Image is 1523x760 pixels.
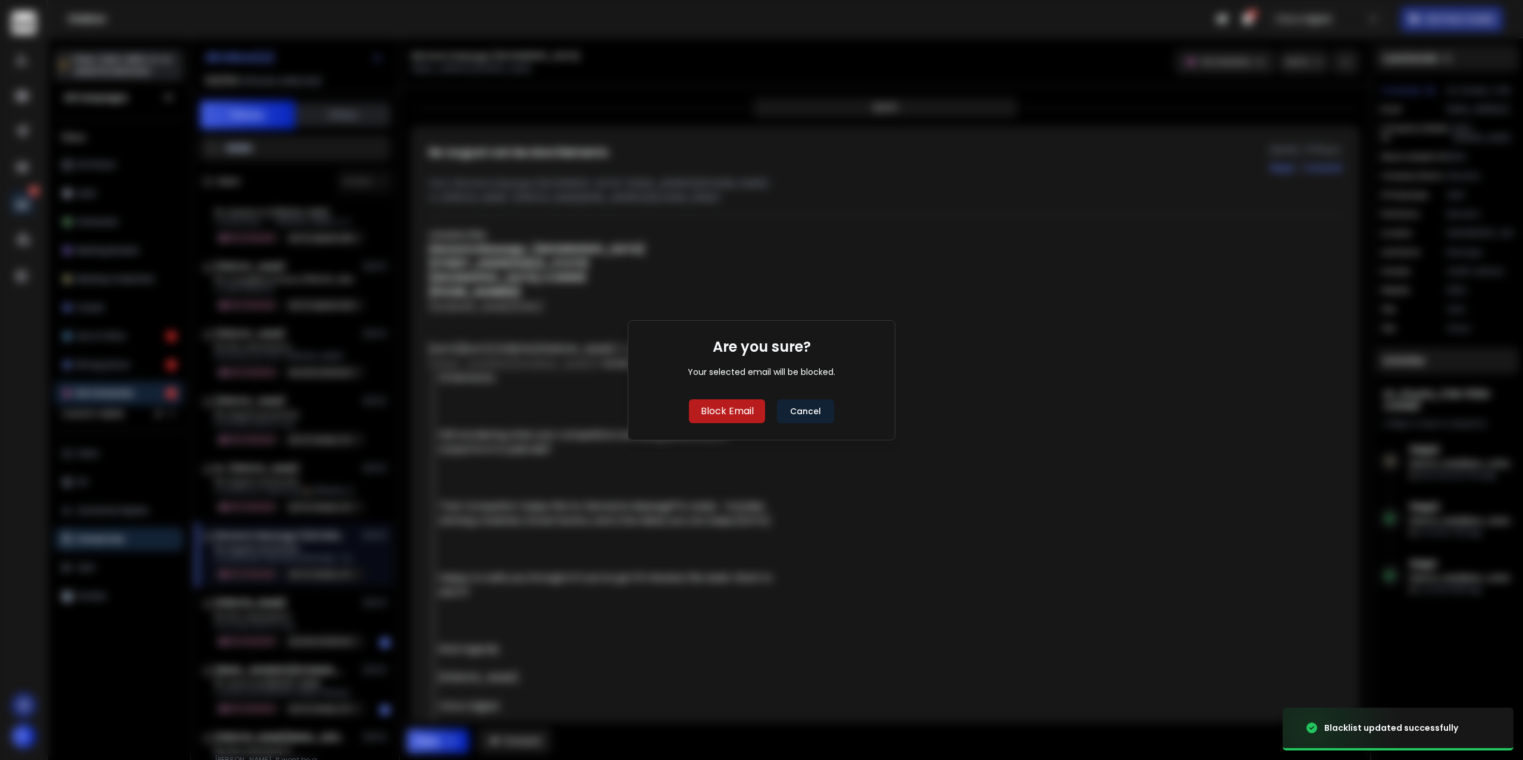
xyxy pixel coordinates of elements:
[1324,722,1458,734] div: Blacklist updated successfully
[688,366,835,378] div: Your selected email will be blocked.
[777,399,834,423] button: Cancel
[689,399,765,423] button: Block Email
[713,337,811,356] h1: Are you sure?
